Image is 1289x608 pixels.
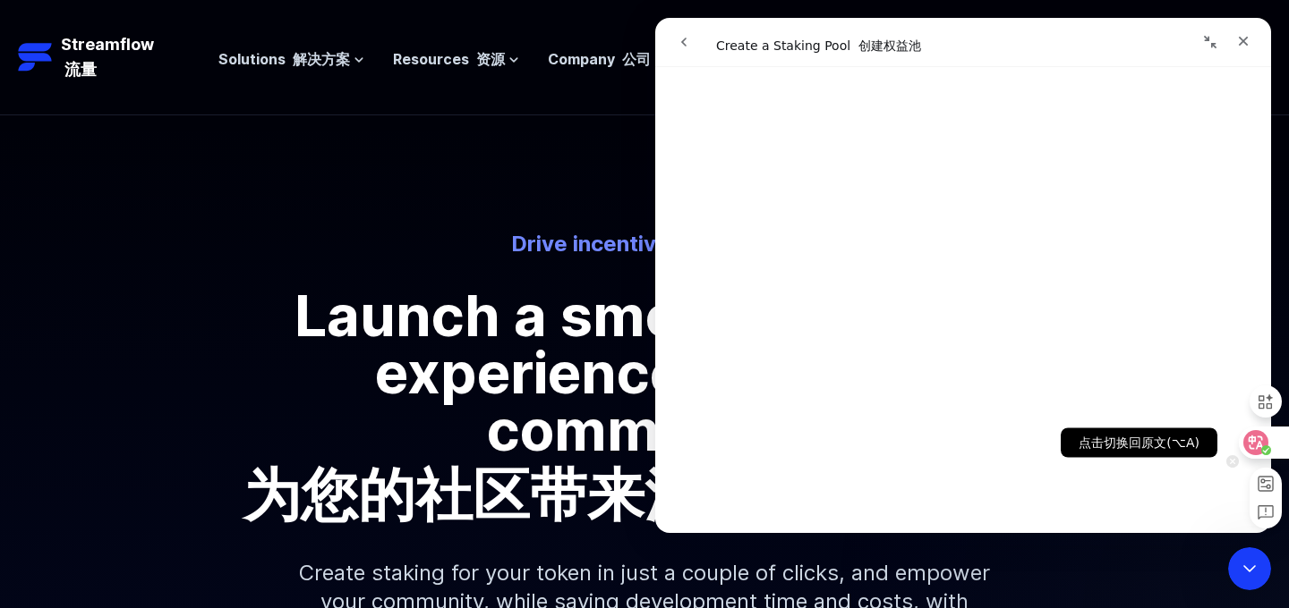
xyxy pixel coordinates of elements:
[393,48,519,70] button: Resources 资源
[149,230,1140,258] p: Drive incentives
[1228,547,1271,590] iframe: Intercom live chat
[18,32,201,82] a: Streamflow 流量
[548,48,651,70] span: Company
[64,60,97,79] font: 流量
[655,18,1271,533] iframe: Intercom live chat
[548,48,665,70] button: Company 公司
[242,287,1047,530] p: Launch a smooth experience for your community
[218,48,350,70] span: Solutions
[18,39,54,75] img: Streamflow Logo
[393,48,505,70] span: Resources
[243,460,1046,528] font: 为您的社区带来流畅的 体验
[622,50,651,68] font: 公司
[218,48,364,70] button: Solutions 解决方案
[61,32,158,82] p: Streamflow
[293,50,350,68] font: 解决方案
[476,50,505,68] font: 资源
